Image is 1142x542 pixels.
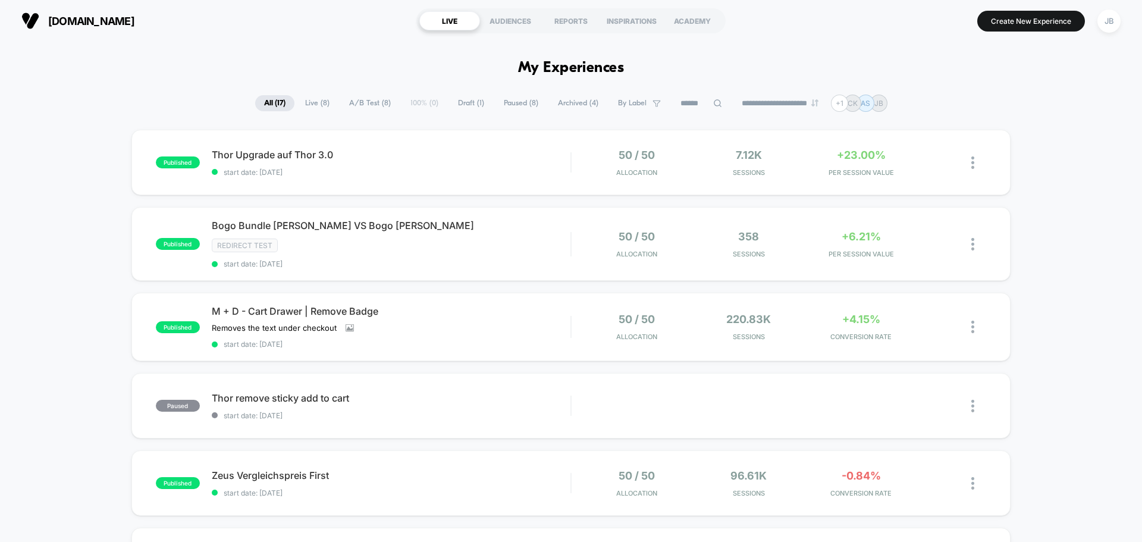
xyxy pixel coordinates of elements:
[618,99,647,108] span: By Label
[480,11,541,30] div: AUDIENCES
[971,400,974,412] img: close
[296,95,338,111] span: Live ( 8 )
[255,95,294,111] span: All ( 17 )
[212,488,570,497] span: start date: [DATE]
[212,259,570,268] span: start date: [DATE]
[21,12,39,30] img: Visually logo
[18,11,138,30] button: [DOMAIN_NAME]
[842,313,880,325] span: +4.15%
[212,340,570,349] span: start date: [DATE]
[619,313,655,325] span: 50 / 50
[616,333,657,341] span: Allocation
[419,11,480,30] div: LIVE
[842,469,881,482] span: -0.84%
[212,411,570,420] span: start date: [DATE]
[808,250,914,258] span: PER SESSION VALUE
[696,168,802,177] span: Sessions
[736,149,762,161] span: 7.12k
[619,149,655,161] span: 50 / 50
[808,168,914,177] span: PER SESSION VALUE
[808,489,914,497] span: CONVERSION RATE
[619,230,655,243] span: 50 / 50
[619,469,655,482] span: 50 / 50
[449,95,493,111] span: Draft ( 1 )
[811,99,818,106] img: end
[726,313,771,325] span: 220.83k
[541,11,601,30] div: REPORTS
[212,168,570,177] span: start date: [DATE]
[874,99,883,108] p: JB
[616,250,657,258] span: Allocation
[156,156,200,168] span: published
[48,15,134,27] span: [DOMAIN_NAME]
[156,400,200,412] span: paused
[616,489,657,497] span: Allocation
[1094,9,1124,33] button: JB
[808,333,914,341] span: CONVERSION RATE
[971,156,974,169] img: close
[837,149,886,161] span: +23.00%
[495,95,547,111] span: Paused ( 8 )
[212,239,278,252] span: Redirect Test
[738,230,759,243] span: 358
[156,238,200,250] span: published
[212,392,570,404] span: Thor remove sticky add to cart
[977,11,1085,32] button: Create New Experience
[156,477,200,489] span: published
[696,489,802,497] span: Sessions
[831,95,848,112] div: + 1
[616,168,657,177] span: Allocation
[549,95,607,111] span: Archived ( 4 )
[212,323,337,333] span: Removes the text under checkout
[842,230,881,243] span: +6.21%
[696,250,802,258] span: Sessions
[1097,10,1121,33] div: JB
[696,333,802,341] span: Sessions
[601,11,662,30] div: INSPIRATIONS
[730,469,767,482] span: 96.61k
[848,99,858,108] p: CK
[971,321,974,333] img: close
[971,238,974,250] img: close
[971,477,974,490] img: close
[340,95,400,111] span: A/B Test ( 8 )
[212,305,570,317] span: M + D - Cart Drawer | Remove Badge
[662,11,723,30] div: ACADEMY
[212,220,570,231] span: Bogo Bundle [PERSON_NAME] VS Bogo [PERSON_NAME]
[518,59,625,77] h1: My Experiences
[861,99,870,108] p: AS
[212,149,570,161] span: Thor Upgrade auf Thor 3.0
[212,469,570,481] span: Zeus Vergleichspreis First
[156,321,200,333] span: published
